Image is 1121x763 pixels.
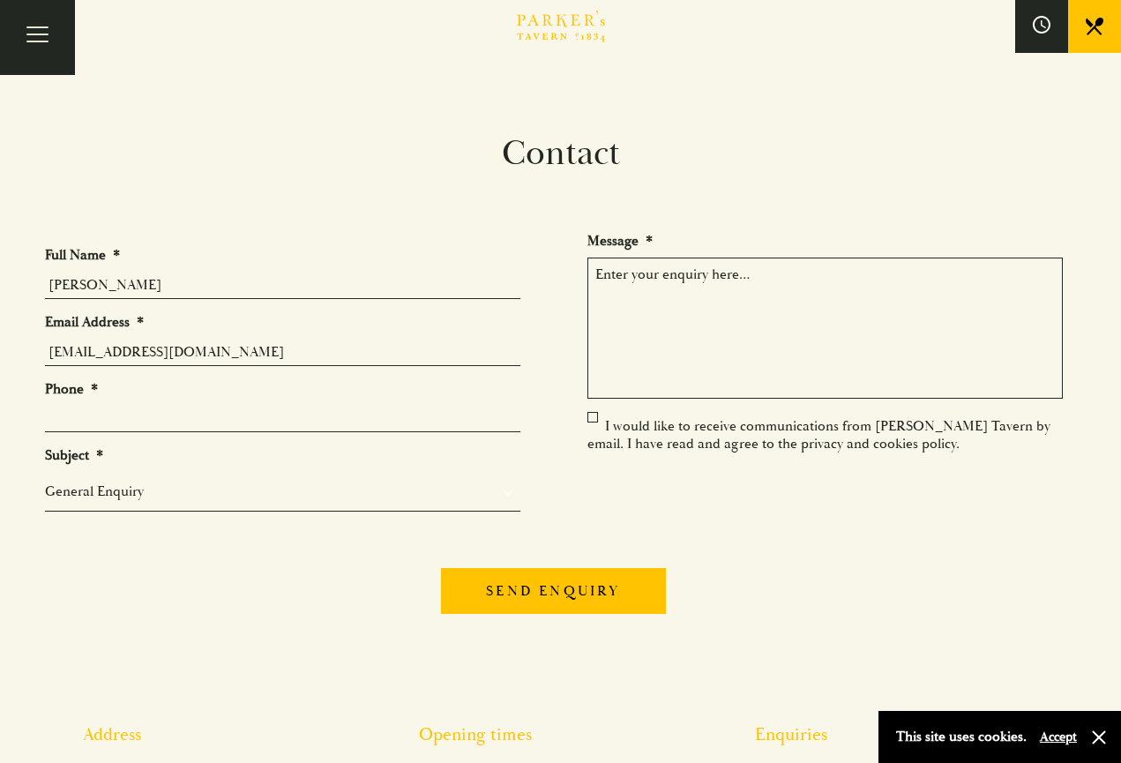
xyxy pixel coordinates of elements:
h1: Contact [32,132,1090,175]
h2: Address [83,724,366,745]
input: Send enquiry [441,568,665,614]
label: Message [587,232,653,251]
label: Subject [45,446,103,465]
label: I would like to receive communications from [PERSON_NAME] Tavern by email. I have read and agree ... [587,417,1050,453]
label: Email Address [45,313,144,332]
label: Phone [45,380,98,399]
h2: Enquiries [755,724,1038,745]
button: Close and accept [1090,729,1108,746]
p: This site uses cookies. [896,724,1027,750]
button: Accept [1040,729,1077,745]
h2: Opening times [419,724,702,745]
iframe: reCAPTCHA [587,467,856,535]
label: Full Name [45,246,120,265]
